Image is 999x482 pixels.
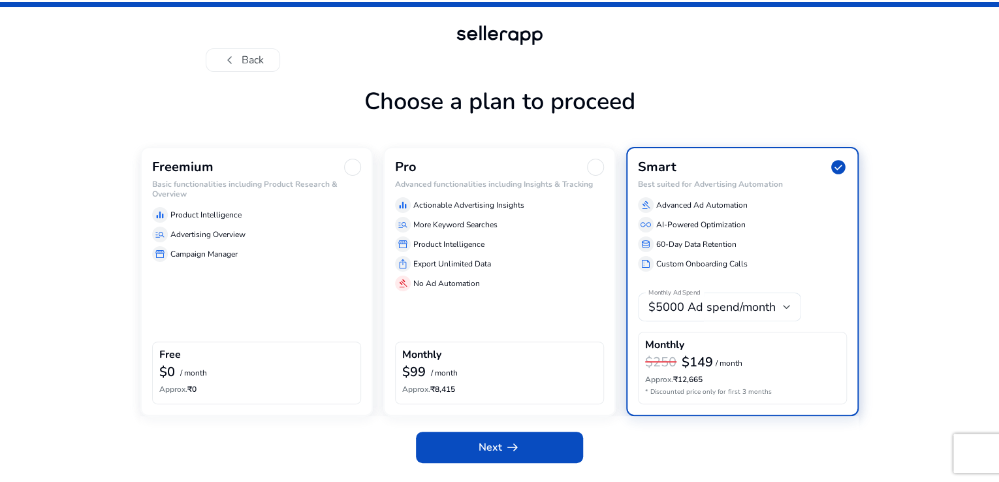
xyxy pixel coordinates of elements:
b: $99 [402,363,426,381]
p: Advanced Ad Automation [656,199,748,211]
h6: ₹8,415 [402,385,597,394]
span: gavel [641,200,651,210]
h4: Free [159,349,181,361]
span: database [641,239,651,249]
h6: Advanced functionalities including Insights & Tracking [395,180,604,189]
h4: Monthly [402,349,441,361]
span: summarize [641,259,651,269]
p: Product Intelligence [170,209,242,221]
button: Nextarrow_right_alt [416,432,583,463]
span: manage_search [155,229,165,240]
p: No Ad Automation [413,278,480,289]
p: Export Unlimited Data [413,258,491,270]
mat-label: Monthly Ad Spend [648,289,700,298]
span: $5000 Ad spend/month [648,299,776,315]
span: Approx. [645,374,673,385]
h1: Choose a plan to proceed [140,88,859,147]
span: arrow_right_alt [505,440,520,455]
span: check_circle [830,159,847,176]
p: Campaign Manager [170,248,238,260]
b: $149 [682,353,713,371]
span: ios_share [398,259,408,269]
h3: $250 [645,355,676,370]
h6: Basic functionalities including Product Research & Overview [152,180,361,199]
h6: ₹12,665 [645,375,840,384]
span: gavel [398,278,408,289]
h6: ₹0 [159,385,354,394]
span: Next [479,440,520,455]
h6: Best suited for Advertising Automation [638,180,847,189]
span: chevron_left [222,52,238,68]
h3: Freemium [152,159,214,175]
h3: Smart [638,159,676,175]
span: all_inclusive [641,219,651,230]
p: AI-Powered Optimization [656,219,746,231]
p: / month [180,369,207,378]
p: Product Intelligence [413,238,484,250]
span: storefront [155,249,165,259]
button: chevron_leftBack [206,48,280,72]
p: / month [716,359,742,368]
span: manage_search [398,219,408,230]
span: Approx. [159,384,187,394]
span: Approx. [402,384,430,394]
span: equalizer [155,210,165,220]
p: * Discounted price only for first 3 months [645,387,840,397]
b: $0 [159,363,175,381]
p: Custom Onboarding Calls [656,258,748,270]
p: Actionable Advertising Insights [413,199,524,211]
span: equalizer [398,200,408,210]
p: Advertising Overview [170,229,246,240]
p: 60-Day Data Retention [656,238,737,250]
p: / month [431,369,458,378]
p: More Keyword Searches [413,219,498,231]
span: storefront [398,239,408,249]
h3: Pro [395,159,417,175]
h4: Monthly [645,339,684,351]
